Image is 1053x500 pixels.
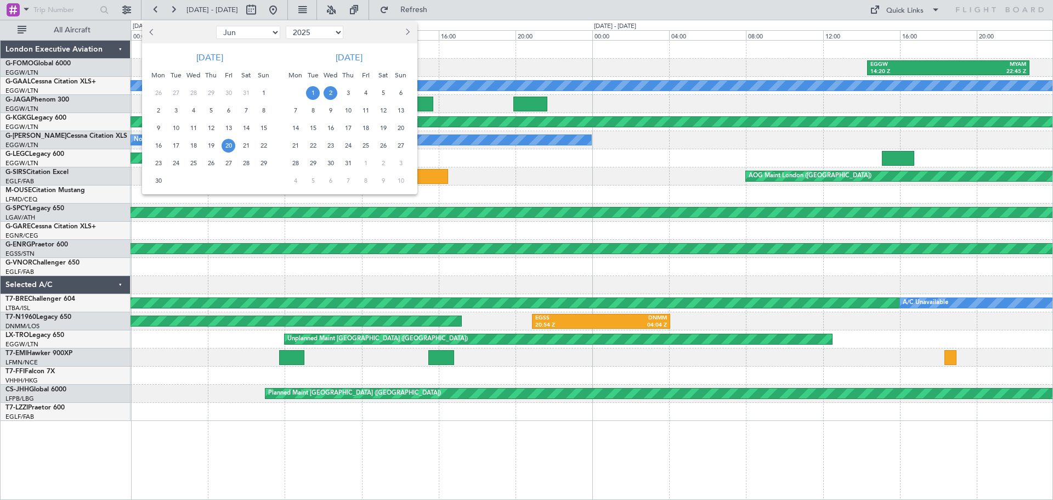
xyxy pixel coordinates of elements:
[167,137,185,154] div: 17-6-2025
[237,102,255,119] div: 7-6-2025
[220,119,237,137] div: 13-6-2025
[255,137,273,154] div: 22-6-2025
[202,102,220,119] div: 5-6-2025
[151,174,165,188] span: 30
[287,154,304,172] div: 28-7-2025
[306,104,320,117] span: 8
[255,102,273,119] div: 8-6-2025
[375,154,392,172] div: 2-8-2025
[239,156,253,170] span: 28
[376,86,390,100] span: 5
[150,102,167,119] div: 2-6-2025
[222,139,235,153] span: 20
[341,156,355,170] span: 31
[339,172,357,189] div: 7-8-2025
[357,84,375,102] div: 4-7-2025
[288,174,302,188] span: 4
[304,172,322,189] div: 5-8-2025
[339,66,357,84] div: Thu
[202,154,220,172] div: 26-6-2025
[375,66,392,84] div: Sat
[359,104,372,117] span: 11
[288,121,302,135] span: 14
[306,121,320,135] span: 15
[220,137,237,154] div: 20-6-2025
[220,102,237,119] div: 6-6-2025
[322,66,339,84] div: Wed
[304,119,322,137] div: 15-7-2025
[239,104,253,117] span: 7
[394,121,407,135] span: 20
[237,137,255,154] div: 21-6-2025
[341,86,355,100] span: 3
[185,66,202,84] div: Wed
[339,154,357,172] div: 31-7-2025
[324,156,337,170] span: 30
[185,84,202,102] div: 28-5-2025
[341,104,355,117] span: 10
[357,66,375,84] div: Fri
[322,154,339,172] div: 30-7-2025
[392,84,410,102] div: 6-7-2025
[255,66,273,84] div: Sun
[150,172,167,189] div: 30-6-2025
[306,174,320,188] span: 5
[324,121,337,135] span: 16
[186,139,200,153] span: 18
[169,86,183,100] span: 27
[392,102,410,119] div: 13-7-2025
[339,119,357,137] div: 17-7-2025
[167,66,185,84] div: Tue
[237,84,255,102] div: 31-5-2025
[324,174,337,188] span: 6
[339,84,357,102] div: 3-7-2025
[341,121,355,135] span: 17
[322,119,339,137] div: 16-7-2025
[146,24,158,41] button: Previous month
[150,154,167,172] div: 23-6-2025
[204,104,218,117] span: 5
[375,137,392,154] div: 26-7-2025
[287,119,304,137] div: 14-7-2025
[375,172,392,189] div: 9-8-2025
[394,104,407,117] span: 13
[304,84,322,102] div: 1-7-2025
[257,86,270,100] span: 1
[150,84,167,102] div: 26-5-2025
[186,86,200,100] span: 28
[237,119,255,137] div: 14-6-2025
[257,139,270,153] span: 22
[288,104,302,117] span: 7
[287,102,304,119] div: 7-7-2025
[322,84,339,102] div: 2-7-2025
[357,102,375,119] div: 11-7-2025
[288,139,302,153] span: 21
[392,137,410,154] div: 27-7-2025
[376,121,390,135] span: 19
[186,156,200,170] span: 25
[255,119,273,137] div: 15-6-2025
[376,156,390,170] span: 2
[186,121,200,135] span: 11
[222,86,235,100] span: 30
[357,154,375,172] div: 1-8-2025
[359,86,372,100] span: 4
[239,121,253,135] span: 14
[376,139,390,153] span: 26
[324,86,337,100] span: 2
[357,172,375,189] div: 8-8-2025
[237,154,255,172] div: 28-6-2025
[239,86,253,100] span: 31
[220,66,237,84] div: Fri
[169,156,183,170] span: 24
[322,137,339,154] div: 23-7-2025
[216,26,280,39] select: Select month
[359,139,372,153] span: 25
[392,154,410,172] div: 3-8-2025
[304,66,322,84] div: Tue
[324,104,337,117] span: 9
[304,137,322,154] div: 22-7-2025
[376,174,390,188] span: 9
[222,156,235,170] span: 27
[167,84,185,102] div: 27-5-2025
